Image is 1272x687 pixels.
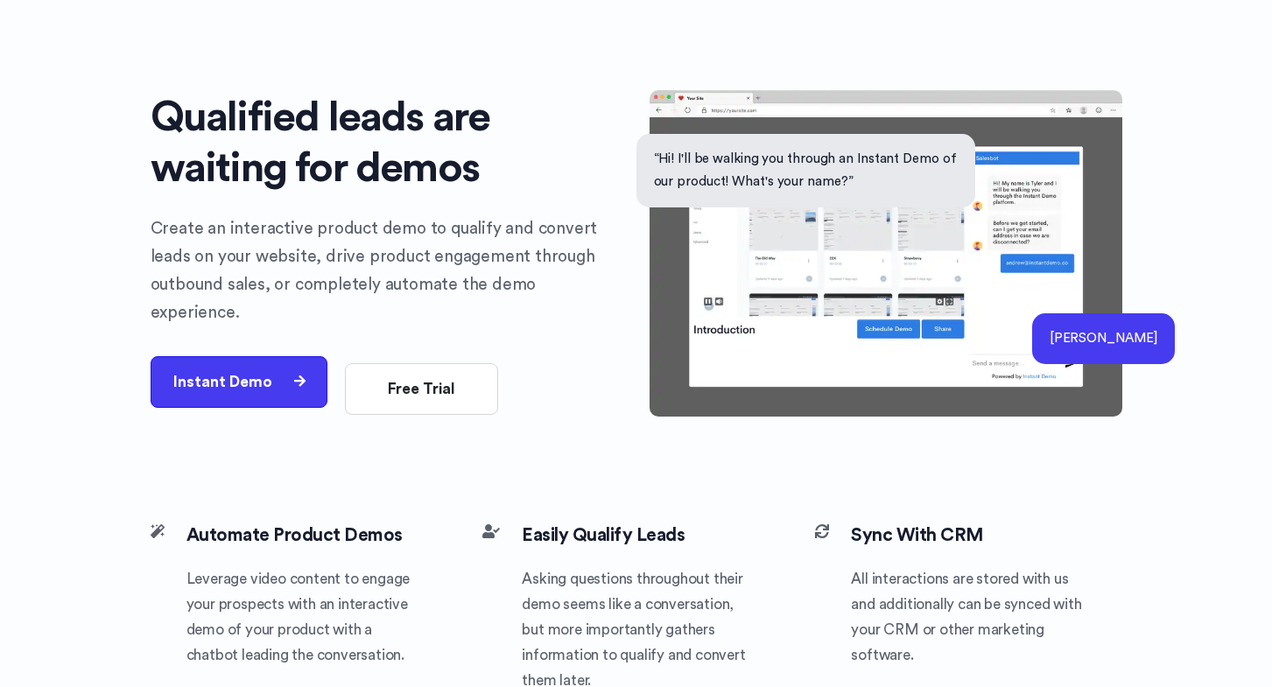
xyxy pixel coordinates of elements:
[186,566,418,668] p: Leverage video content to engage your prospects with an interactive demo of your product with a c...
[151,92,623,193] h1: Qualified leads are waiting for demos
[851,522,1082,550] h5: Sync With CRM
[345,363,498,415] button: Free Trial
[650,90,1122,417] img: Embedded Instant Demo Widget
[151,356,328,408] button: Instant Demo
[186,522,418,550] h5: Automate Product Demos
[851,566,1082,668] p: All interactions are stored with us and additionally can be synced with your CRM or other marketi...
[654,148,959,193] p: “Hi! I'll be walking you through an Instant Demo of our product! What's your name?”
[1050,327,1157,350] p: [PERSON_NAME]
[522,522,749,550] h5: Easily Qualify Leads
[151,215,623,327] p: Create an interactive product demo to qualify and convert leads on your website, drive product en...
